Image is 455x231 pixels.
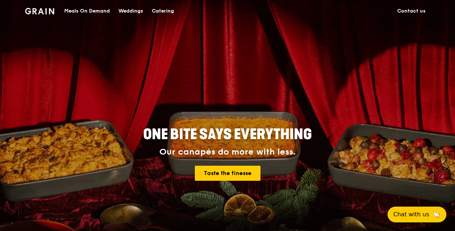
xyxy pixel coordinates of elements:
span: ONE BITE SAYS EVERYTHING [143,126,312,143]
img: Grain [25,8,54,14]
a: Weddings [114,0,147,22]
div: Weddings [118,0,143,22]
span: Chat with us [393,210,429,219]
a: Contact us [393,0,430,22]
div: Our canapés do more with less. [98,147,357,157]
a: Catering [147,0,178,22]
button: Chat with us🦙 [388,207,446,222]
div: Catering [152,0,174,22]
a: Taste the finesse [195,166,261,181]
div: Meals On Demand [64,0,110,22]
span: 🦙 [432,210,441,219]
